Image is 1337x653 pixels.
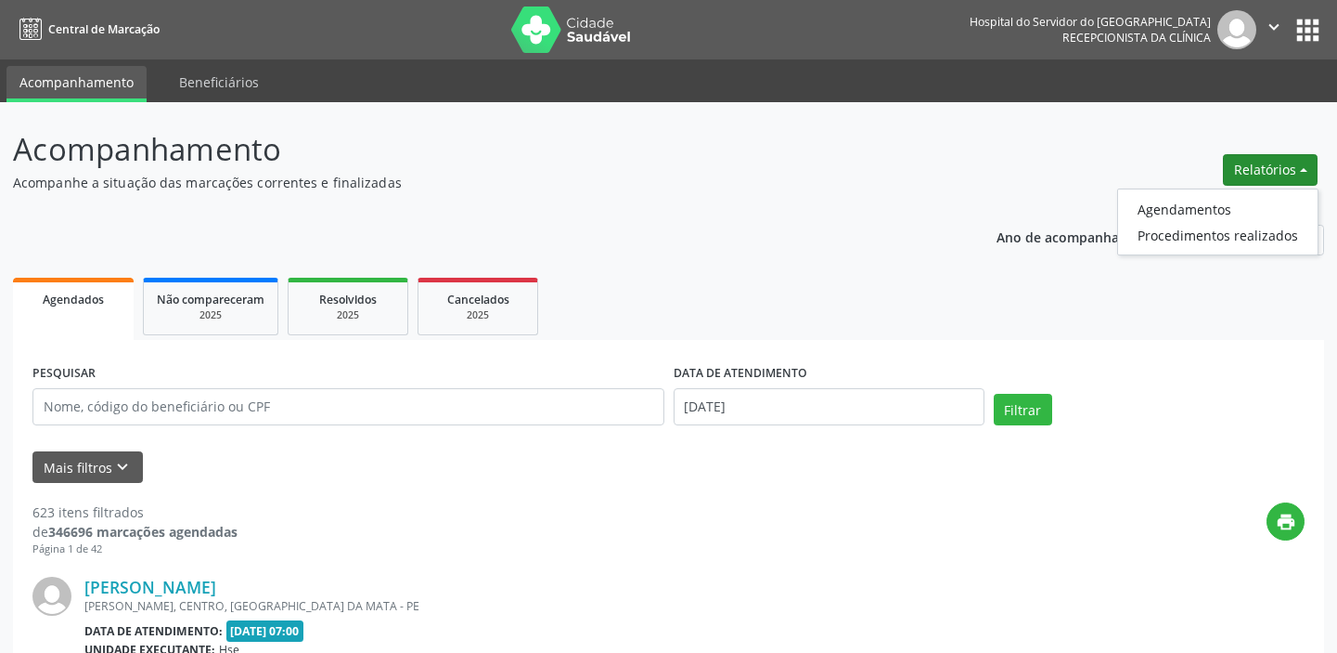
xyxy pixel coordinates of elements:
[112,457,133,477] i: keyboard_arrow_down
[1223,154,1318,186] button: Relatórios
[32,359,96,388] label: PESQUISAR
[166,66,272,98] a: Beneficiários
[1117,189,1318,255] ul: Relatórios
[32,542,238,557] div: Página 1 de 42
[431,308,524,322] div: 2025
[157,308,264,322] div: 2025
[13,14,160,45] a: Central de Marcação
[6,66,147,102] a: Acompanhamento
[32,451,143,484] button: Mais filtroskeyboard_arrow_down
[674,359,807,388] label: DATA DE ATENDIMENTO
[1062,30,1211,46] span: Recepcionista da clínica
[32,577,71,616] img: img
[996,225,1161,248] p: Ano de acompanhamento
[674,388,984,425] input: Selecione um intervalo
[1217,10,1256,49] img: img
[319,292,377,307] span: Resolvidos
[32,522,238,542] div: de
[84,623,223,639] b: Data de atendimento:
[1264,17,1284,37] i: 
[48,21,160,37] span: Central de Marcação
[32,503,238,522] div: 623 itens filtrados
[994,394,1052,425] button: Filtrar
[226,620,304,642] span: [DATE] 07:00
[302,308,394,322] div: 2025
[84,577,216,597] a: [PERSON_NAME]
[1256,10,1292,49] button: 
[1118,222,1318,248] a: Procedimentos realizados
[43,292,104,307] span: Agendados
[13,126,931,173] p: Acompanhamento
[1266,503,1305,541] button: print
[84,598,1026,614] div: [PERSON_NAME], CENTRO, [GEOGRAPHIC_DATA] DA MATA - PE
[447,292,509,307] span: Cancelados
[32,388,664,425] input: Nome, código do beneficiário ou CPF
[970,14,1211,30] div: Hospital do Servidor do [GEOGRAPHIC_DATA]
[157,292,264,307] span: Não compareceram
[13,173,931,192] p: Acompanhe a situação das marcações correntes e finalizadas
[1292,14,1324,46] button: apps
[1118,196,1318,222] a: Agendamentos
[1276,512,1296,532] i: print
[48,523,238,541] strong: 346696 marcações agendadas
